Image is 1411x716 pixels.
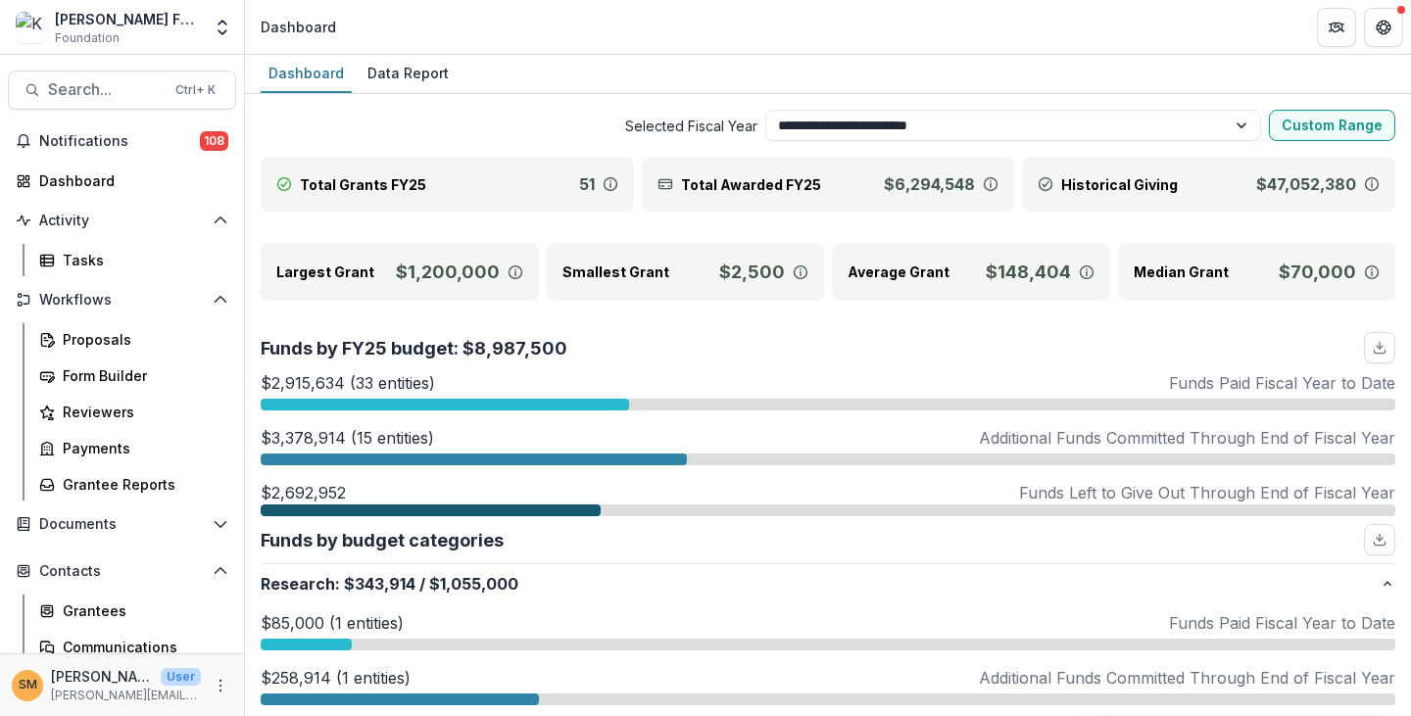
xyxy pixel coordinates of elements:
[1169,611,1395,635] p: Funds Paid Fiscal Year to Date
[253,13,344,41] nav: breadcrumb
[63,402,220,422] div: Reviewers
[1317,8,1356,47] button: Partners
[63,600,220,621] div: Grantees
[419,572,425,596] span: /
[979,426,1395,450] p: Additional Funds Committed Through End of Fiscal Year
[261,426,434,450] p: $3,378,914 (15 entities)
[200,131,228,151] span: 108
[161,668,201,686] p: User
[884,172,975,196] p: $6,294,548
[261,335,567,361] p: Funds by FY25 budget: $8,987,500
[261,564,1395,603] button: Research:$343,914/$1,055,000
[261,17,336,37] div: Dashboard
[31,631,236,663] a: Communications
[63,637,220,657] div: Communications
[16,12,47,43] img: Kapor Foundation
[63,474,220,495] div: Grantee Reports
[1364,524,1395,555] button: download
[681,174,821,195] p: Total Awarded FY25
[261,59,352,87] div: Dashboard
[261,55,352,93] a: Dashboard
[8,284,236,315] button: Open Workflows
[1019,481,1395,504] p: Funds Left to Give Out Through End of Fiscal Year
[31,396,236,428] a: Reviewers
[979,666,1395,690] p: Additional Funds Committed Through End of Fiscal Year
[1364,8,1403,47] button: Get Help
[360,55,457,93] a: Data Report
[209,8,236,47] button: Open entity switcher
[8,165,236,197] a: Dashboard
[261,666,411,690] p: $258,914 (1 entities)
[261,572,1380,596] p: Research : $1,055,000
[1169,371,1395,395] p: Funds Paid Fiscal Year to Date
[261,481,346,504] p: $2,692,952
[171,79,219,101] div: Ctrl + K
[39,213,205,229] span: Activity
[31,359,236,392] a: Form Builder
[579,172,595,196] p: 51
[562,262,669,282] p: Smallest Grant
[31,468,236,501] a: Grantee Reports
[63,329,220,350] div: Proposals
[39,170,220,191] div: Dashboard
[39,133,200,150] span: Notifications
[1279,259,1356,285] p: $70,000
[8,125,236,157] button: Notifications108
[51,666,153,687] p: [PERSON_NAME]
[261,611,404,635] p: $85,000 (1 entities)
[8,71,236,110] button: Search...
[63,250,220,270] div: Tasks
[51,687,201,704] p: [PERSON_NAME][EMAIL_ADDRESS][PERSON_NAME][DOMAIN_NAME]
[31,595,236,627] a: Grantees
[209,674,232,697] button: More
[63,438,220,458] div: Payments
[63,365,220,386] div: Form Builder
[39,516,205,533] span: Documents
[31,432,236,464] a: Payments
[31,244,236,276] a: Tasks
[276,262,374,282] p: Largest Grant
[396,259,500,285] p: $1,200,000
[300,174,426,195] p: Total Grants FY25
[31,323,236,356] a: Proposals
[8,205,236,236] button: Open Activity
[1269,110,1395,141] button: Custom Range
[55,29,120,47] span: Foundation
[848,262,949,282] p: Average Grant
[986,259,1071,285] p: $148,404
[344,572,415,596] span: $343,914
[719,259,785,285] p: $2,500
[261,371,435,395] p: $2,915,634 (33 entities)
[19,679,37,692] div: Subina Mahal
[39,563,205,580] span: Contacts
[261,116,757,136] span: Selected Fiscal Year
[1256,172,1356,196] p: $47,052,380
[8,555,236,587] button: Open Contacts
[360,59,457,87] div: Data Report
[1134,262,1229,282] p: Median Grant
[8,508,236,540] button: Open Documents
[48,80,164,99] span: Search...
[39,292,205,309] span: Workflows
[261,527,504,553] p: Funds by budget categories
[1061,174,1178,195] p: Historical Giving
[1364,332,1395,363] button: download
[55,9,201,29] div: [PERSON_NAME] Foundation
